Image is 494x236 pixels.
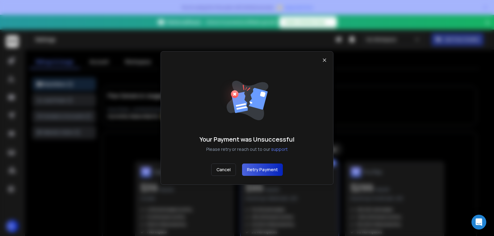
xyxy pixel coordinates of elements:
img: image [219,72,275,128]
p: Please retry or reach out to our [199,146,295,152]
div: Open Intercom Messenger [471,215,486,230]
button: Cancel [211,164,236,176]
button: support [271,146,288,152]
button: Retry Payment [242,164,283,176]
h1: Your Payment was Unsuccessful [199,135,295,144]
